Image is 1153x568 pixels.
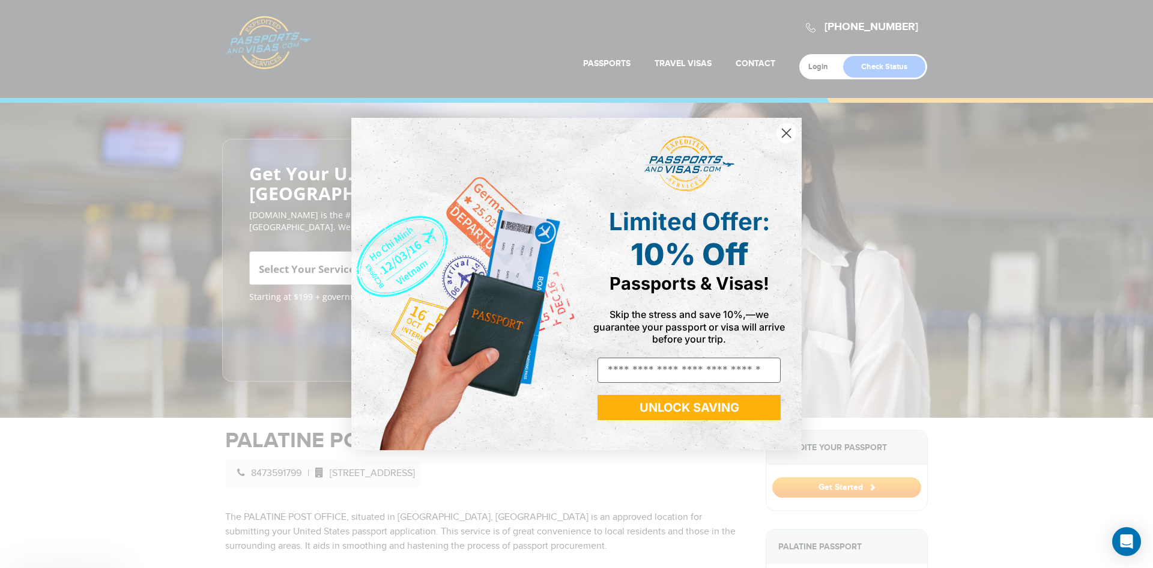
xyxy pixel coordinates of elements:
button: UNLOCK SAVING [598,395,781,420]
button: Close dialog [776,123,797,144]
img: passports and visas [644,136,734,192]
span: Skip the stress and save 10%,—we guarantee your passport or visa will arrive before your trip. [593,308,785,344]
img: de9cda0d-0715-46ca-9a25-073762a91ba7.png [351,118,576,450]
span: 10% Off [631,236,748,272]
span: Limited Offer: [609,207,770,236]
span: Passports & Visas! [610,273,769,294]
div: Open Intercom Messenger [1112,527,1141,556]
